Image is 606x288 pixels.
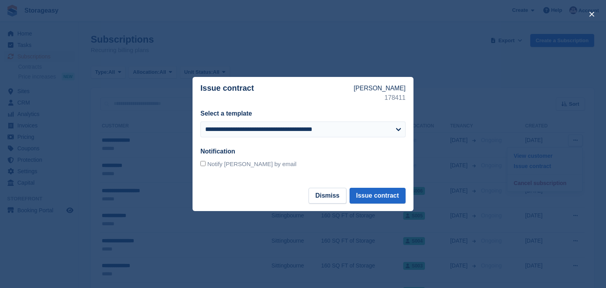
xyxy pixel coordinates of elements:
[207,161,296,167] span: Notify [PERSON_NAME] by email
[200,148,235,155] label: Notification
[200,110,252,117] label: Select a template
[200,84,353,103] p: Issue contract
[350,188,406,204] button: Issue contract
[200,161,206,166] input: Notify [PERSON_NAME] by email
[309,188,346,204] button: Dismiss
[353,93,406,103] p: 178411
[353,84,406,93] p: [PERSON_NAME]
[585,8,598,21] button: close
